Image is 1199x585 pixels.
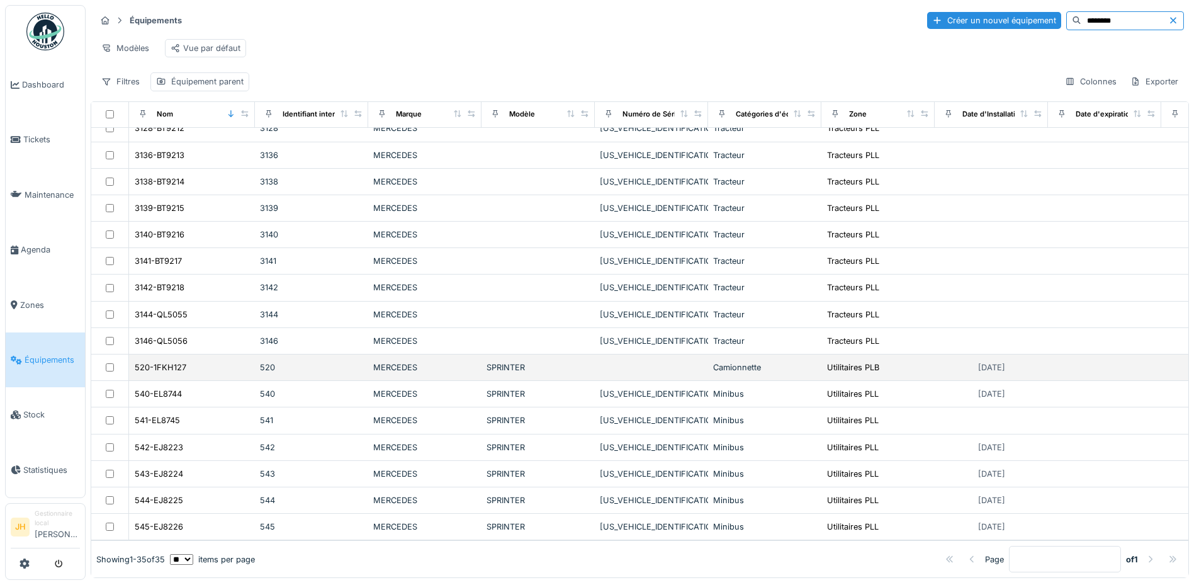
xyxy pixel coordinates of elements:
div: 542 [260,441,363,453]
div: [US_VEHICLE_IDENTIFICATION_NUMBER] [600,494,703,506]
div: Tracteurs PLL [827,255,879,267]
div: 545-EJ8226 [135,521,183,533]
div: 3128-BT9212 [135,122,184,134]
div: [DATE] [978,361,1005,373]
div: [DATE] [978,441,1005,453]
div: Tracteur [713,229,816,241]
div: Créer un nouvel équipement [927,12,1061,29]
div: Vue par défaut [171,42,240,54]
span: Agenda [21,244,80,256]
div: [DATE] [978,494,1005,506]
div: SPRINTER [487,414,590,426]
div: [US_VEHICLE_IDENTIFICATION_NUMBER] [600,335,703,347]
div: 540-EL8744 [135,388,182,400]
div: [US_VEHICLE_IDENTIFICATION_NUMBER] [600,122,703,134]
div: Tracteurs PLL [827,281,879,293]
div: Camionnette [713,361,816,373]
div: [US_VEHICLE_IDENTIFICATION_NUMBER] [600,202,703,214]
div: 3144-QL5055 [135,309,188,321]
span: Statistiques [23,464,80,476]
span: Stock [23,409,80,421]
li: [PERSON_NAME] [35,509,80,545]
a: Maintenance [6,168,85,222]
div: Minibus [713,388,816,400]
div: 3136-BT9213 [135,149,184,161]
div: SPRINTER [487,468,590,480]
div: Zone [849,109,867,120]
div: 3140-BT9216 [135,229,184,241]
div: items per page [170,554,255,565]
div: Minibus [713,414,816,426]
div: 543 [260,468,363,480]
div: Tracteur [713,176,816,188]
div: Tracteur [713,335,816,347]
div: [US_VEHICLE_IDENTIFICATION_NUMBER] [600,255,703,267]
div: 3140 [260,229,363,241]
div: Colonnes [1059,72,1122,91]
div: Exporter [1125,72,1184,91]
div: Tracteur [713,281,816,293]
div: MERCEDES [373,335,476,347]
div: [DATE] [978,468,1005,480]
div: Utilitaires PLL [827,521,879,533]
div: 3141-BT9217 [135,255,182,267]
div: 3136 [260,149,363,161]
div: MERCEDES [373,309,476,321]
div: MERCEDES [373,414,476,426]
div: MERCEDES [373,281,476,293]
div: MERCEDES [373,388,476,400]
div: 540 [260,388,363,400]
div: Date d'expiration [1076,109,1134,120]
a: Équipements [6,332,85,387]
div: Tracteurs PLL [827,202,879,214]
div: Tracteurs PLL [827,229,879,241]
div: Minibus [713,521,816,533]
div: [US_VEHICLE_IDENTIFICATION_NUMBER] [600,176,703,188]
div: Utilitaires PLL [827,414,879,426]
span: Équipements [25,354,80,366]
a: Zones [6,278,85,332]
div: 545 [260,521,363,533]
div: [US_VEHICLE_IDENTIFICATION_NUMBER] [600,468,703,480]
div: Tracteurs PLL [827,335,879,347]
div: Tracteur [713,202,816,214]
div: Tracteur [713,149,816,161]
img: Badge_color-CXgf-gQk.svg [26,13,64,50]
div: [US_VEHICLE_IDENTIFICATION_NUMBER] [600,309,703,321]
a: Tickets [6,112,85,167]
span: Maintenance [25,189,80,201]
div: Utilitaires PLB [827,361,879,373]
div: MERCEDES [373,255,476,267]
div: MERCEDES [373,361,476,373]
div: 3142 [260,281,363,293]
div: Modèle [509,109,535,120]
div: Tracteurs PLL [827,122,879,134]
div: 543-EJ8224 [135,468,183,480]
div: Filtres [96,72,145,91]
div: [US_VEHICLE_IDENTIFICATION_NUMBER] [600,149,703,161]
div: Utilitaires PLL [827,468,879,480]
div: 541 [260,414,363,426]
div: SPRINTER [487,441,590,453]
div: Tracteur [713,122,816,134]
div: [US_VEHICLE_IDENTIFICATION_NUMBER] [600,229,703,241]
div: SPRINTER [487,361,590,373]
div: Utilitaires PLL [827,388,879,400]
div: MERCEDES [373,122,476,134]
div: 520-1FKH127 [135,361,186,373]
div: 3142-BT9218 [135,281,184,293]
div: 3146 [260,335,363,347]
div: Utilitaires PLL [827,494,879,506]
div: [US_VEHICLE_IDENTIFICATION_NUMBER] [600,388,703,400]
div: MERCEDES [373,176,476,188]
strong: of 1 [1126,554,1138,565]
div: MERCEDES [373,468,476,480]
div: MERCEDES [373,149,476,161]
div: Tracteur [713,309,816,321]
a: Statistiques [6,443,85,497]
span: Dashboard [22,79,80,91]
div: Marque [396,109,422,120]
div: MERCEDES [373,202,476,214]
div: 3139 [260,202,363,214]
div: Tracteurs PLL [827,309,879,321]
